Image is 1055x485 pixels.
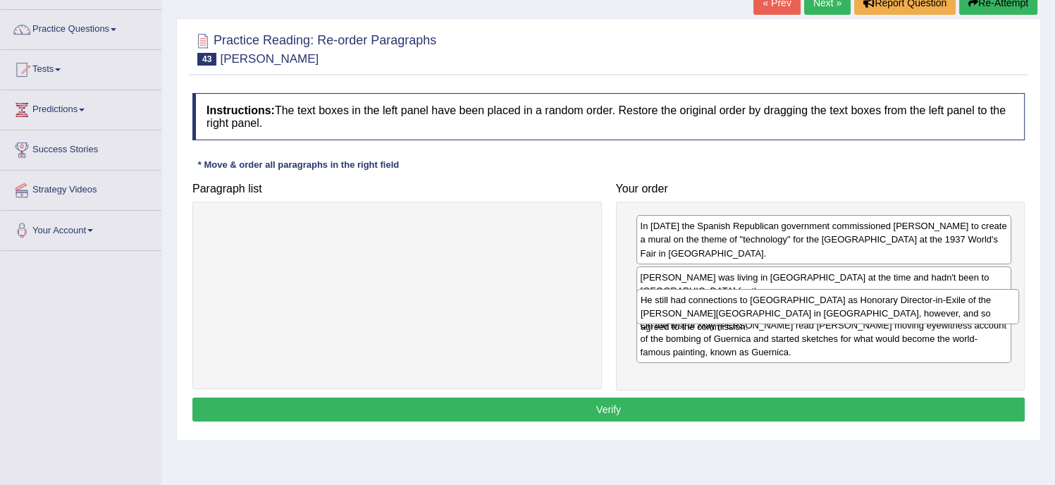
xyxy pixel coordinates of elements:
[636,289,1019,324] div: He still had connections to [GEOGRAPHIC_DATA] as Honorary Director-in-Exile of the [PERSON_NAME][...
[1,10,161,45] a: Practice Questions
[1,50,161,85] a: Tests
[1,90,161,125] a: Predictions
[197,53,216,66] span: 43
[192,158,405,171] div: * Move & order all paragraphs in the right field
[192,183,602,195] h4: Paragraph list
[1,130,161,166] a: Success Stories
[1,211,161,246] a: Your Account
[192,398,1025,422] button: Verify
[192,93,1025,140] h4: The text boxes in the left panel have been placed in a random order. Restore the original order b...
[1,171,161,206] a: Strategy Videos
[636,266,1012,302] div: [PERSON_NAME] was living in [GEOGRAPHIC_DATA] at the time and hadn't been to [GEOGRAPHIC_DATA] fo...
[192,30,436,66] h2: Practice Reading: Re-order Paragraphs
[220,52,319,66] small: [PERSON_NAME]
[636,314,1012,363] div: On the first of May [PERSON_NAME] read [PERSON_NAME] moving eyewitness account of the bombing of ...
[636,215,1012,264] div: In [DATE] the Spanish Republican government commissioned [PERSON_NAME] to create a mural on the t...
[206,104,275,116] b: Instructions:
[616,183,1025,195] h4: Your order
